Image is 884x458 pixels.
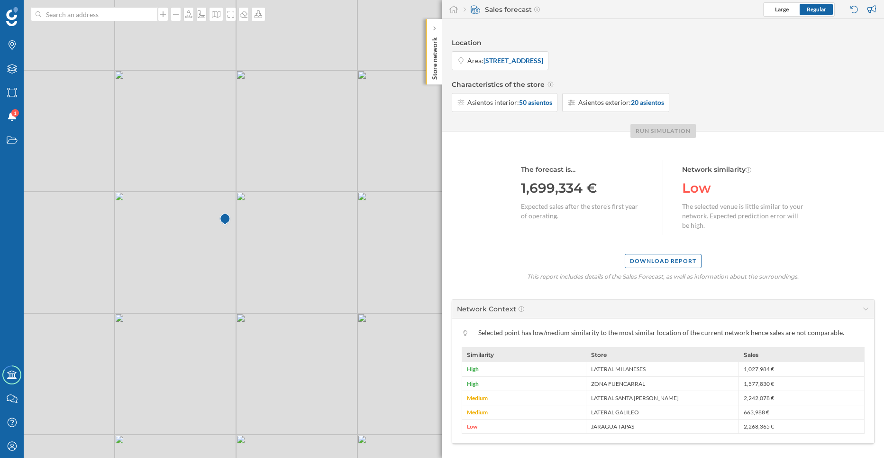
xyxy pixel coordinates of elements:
div: 1,027,984 € [738,362,866,376]
p: Store network [429,33,439,80]
div: Sales forecast [464,5,540,14]
div: 1,699,334 € [521,179,644,197]
span: Asientos interior: [467,98,519,107]
div: The selected venue is little similar to your network. Expected prediction error will be high. [682,202,805,230]
div: Medium [462,391,586,405]
div: Expected sales after the store's first year of operating. [521,202,644,221]
div: Low [682,179,805,197]
span: Location [452,38,482,47]
img: Geoblink Logo [6,7,18,26]
div: Medium [462,405,586,419]
div: JARAGUA TAPAS [586,419,738,433]
span: Support [18,7,51,15]
img: sales-forecast.svg [471,5,480,14]
div: LATERAL GALILEO [586,405,738,419]
div: 2,242,078 € [738,391,866,405]
p: This report includes details of the Sales Forecast, as well as information about the surroundings. [527,273,799,280]
strong: 50 asientos [519,98,552,107]
div: ZONA FUENCARRAL [586,376,738,391]
span: Area: [467,56,483,65]
span: Asientos exterior: [578,98,631,107]
div: Network Context [457,304,516,314]
div: 2,268,365 € [738,419,866,433]
span: Similarity [467,351,494,358]
div: High [462,376,586,391]
img: Marker [219,210,231,229]
div: The forecast is… [521,165,644,174]
span: Regular [807,6,826,13]
div: Network similarity [682,165,805,174]
span: Large [775,6,789,13]
div: LATERAL SANTA [PERSON_NAME] [586,391,738,405]
strong: 20 asientos [631,98,664,107]
strong: [STREET_ADDRESS] [483,56,543,65]
span: 1 [14,108,17,118]
span: Store [591,351,607,358]
div: LATERAL MILANESES [586,362,738,376]
span: Characteristics of the store [452,80,554,89]
span: Selected point has low/medium similarity to the most similar location of the current network henc... [478,328,844,336]
div: Low [462,419,586,433]
div: 1,577,830 € [738,376,866,391]
div: High [462,362,586,376]
div: 663,988 € [738,405,866,419]
span: Sales [744,351,758,358]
